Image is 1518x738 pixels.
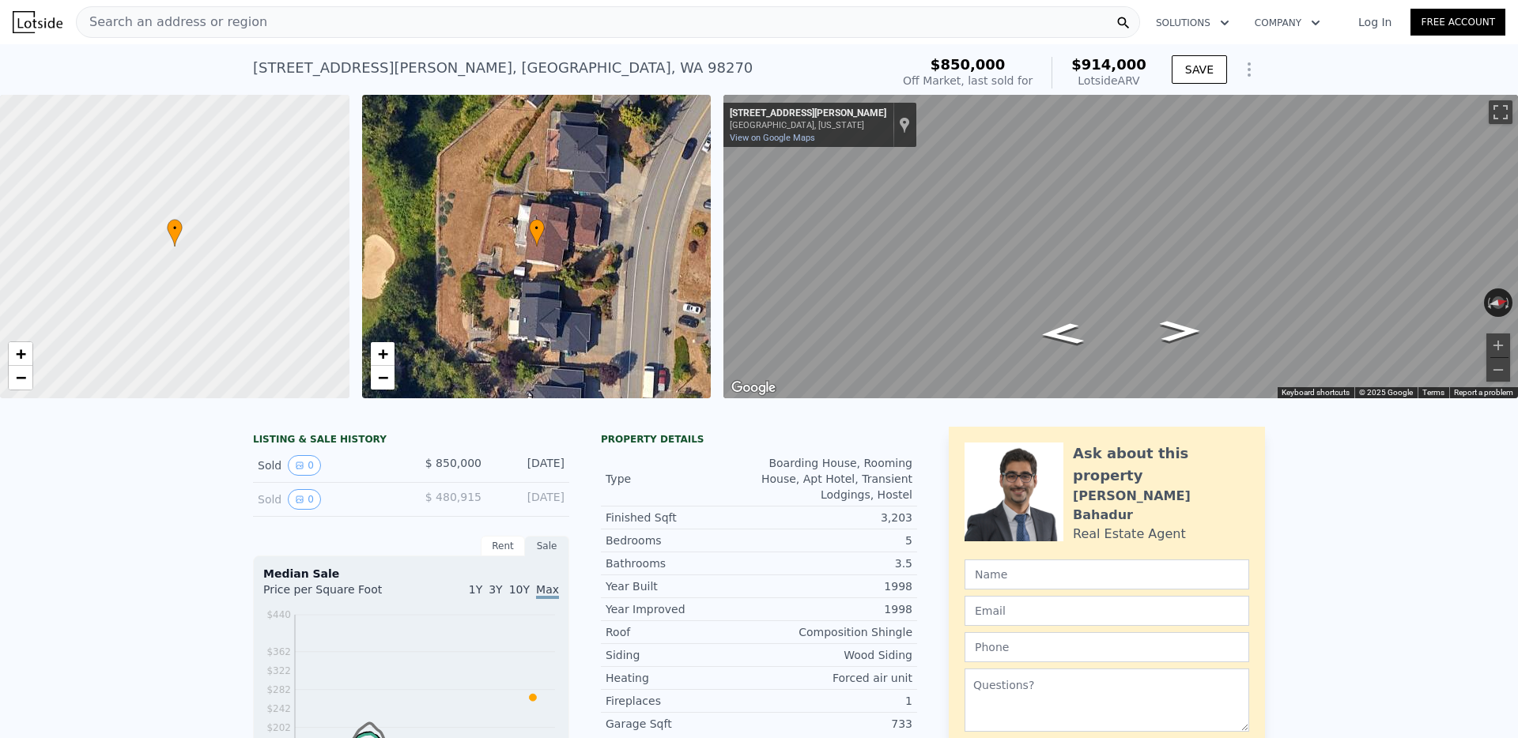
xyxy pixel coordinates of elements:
[266,684,291,695] tspan: $282
[899,116,910,134] a: Show location on map
[16,367,26,387] span: −
[606,624,759,640] div: Roof
[425,457,481,469] span: $ 850,000
[536,583,559,599] span: Max
[1073,487,1249,525] div: [PERSON_NAME] Bahadur
[1073,442,1249,487] div: Ask about this property
[965,559,1249,589] input: Name
[263,566,559,582] div: Median Sale
[469,583,482,596] span: 1Y
[606,601,759,617] div: Year Improved
[266,609,291,620] tspan: $440
[1172,55,1227,84] button: SAVE
[1021,318,1103,350] path: Go South, 72nd Dr NE
[759,601,912,617] div: 1998
[1483,294,1513,311] button: Reset the view
[1422,388,1444,397] a: Terms (opens in new tab)
[253,57,753,79] div: [STREET_ADDRESS][PERSON_NAME] , [GEOGRAPHIC_DATA] , WA 98270
[77,13,267,32] span: Search an address or region
[1282,387,1350,398] button: Keyboard shortcuts
[371,366,395,390] a: Zoom out
[266,665,291,676] tspan: $322
[759,455,912,503] div: Boarding House, Rooming House, Apt Hotel, Transient Lodgings, Hostel
[730,107,886,120] div: [STREET_ADDRESS][PERSON_NAME]
[606,716,759,732] div: Garage Sqft
[759,578,912,594] div: 1998
[723,95,1518,398] div: Map
[1073,525,1186,544] div: Real Estate Agent
[965,596,1249,626] input: Email
[606,578,759,594] div: Year Built
[601,433,917,446] div: Property details
[606,647,759,663] div: Siding
[489,583,502,596] span: 3Y
[759,670,912,686] div: Forced air unit
[903,73,1033,88] div: Off Market, last sold for
[509,583,530,596] span: 10Y
[730,120,886,130] div: [GEOGRAPHIC_DATA], [US_STATE]
[730,133,815,143] a: View on Google Maps
[167,219,183,247] div: •
[1071,73,1146,88] div: Lotside ARV
[727,378,780,398] a: Open this area in Google Maps (opens a new window)
[481,536,525,556] div: Rent
[9,342,32,366] a: Zoom in
[759,510,912,525] div: 3,203
[1486,333,1510,357] button: Zoom in
[759,624,912,640] div: Composition Shingle
[258,489,398,510] div: Sold
[1489,100,1512,124] button: Toggle fullscreen view
[606,471,759,487] div: Type
[1359,388,1413,397] span: © 2025 Google
[1410,9,1505,36] a: Free Account
[965,632,1249,662] input: Phone
[759,647,912,663] div: Wood Siding
[13,11,62,33] img: Lotside
[1505,288,1513,317] button: Rotate clockwise
[1339,14,1410,30] a: Log In
[1486,358,1510,382] button: Zoom out
[1484,288,1493,317] button: Rotate counterclockwise
[16,344,26,363] span: +
[377,367,387,387] span: −
[253,433,569,449] div: LISTING & SALE HISTORY
[288,455,321,476] button: View historical data
[1233,54,1265,85] button: Show Options
[931,56,1006,73] span: $850,000
[723,95,1518,398] div: Street View
[727,378,780,398] img: Google
[1242,9,1333,37] button: Company
[266,703,291,714] tspan: $242
[759,693,912,709] div: 1
[263,582,411,607] div: Price per Square Foot
[288,489,321,510] button: View historical data
[525,536,569,556] div: Sale
[606,670,759,686] div: Heating
[759,555,912,571] div: 3.5
[1071,56,1146,73] span: $914,000
[1454,388,1513,397] a: Report a problem
[377,344,387,363] span: +
[167,221,183,235] span: •
[494,455,565,476] div: [DATE]
[1142,315,1217,346] path: Go North, 72nd Dr NE
[494,489,565,510] div: [DATE]
[759,716,912,732] div: 733
[529,221,545,235] span: •
[606,510,759,525] div: Finished Sqft
[9,366,32,390] a: Zoom out
[759,533,912,548] div: 5
[606,555,759,571] div: Bathrooms
[258,455,398,476] div: Sold
[606,533,759,548] div: Bedrooms
[606,693,759,709] div: Fireplaces
[266,722,291,733] tspan: $202
[371,342,395,366] a: Zoom in
[425,491,481,503] span: $ 480,915
[1143,9,1242,37] button: Solutions
[529,219,545,247] div: •
[266,646,291,657] tspan: $362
